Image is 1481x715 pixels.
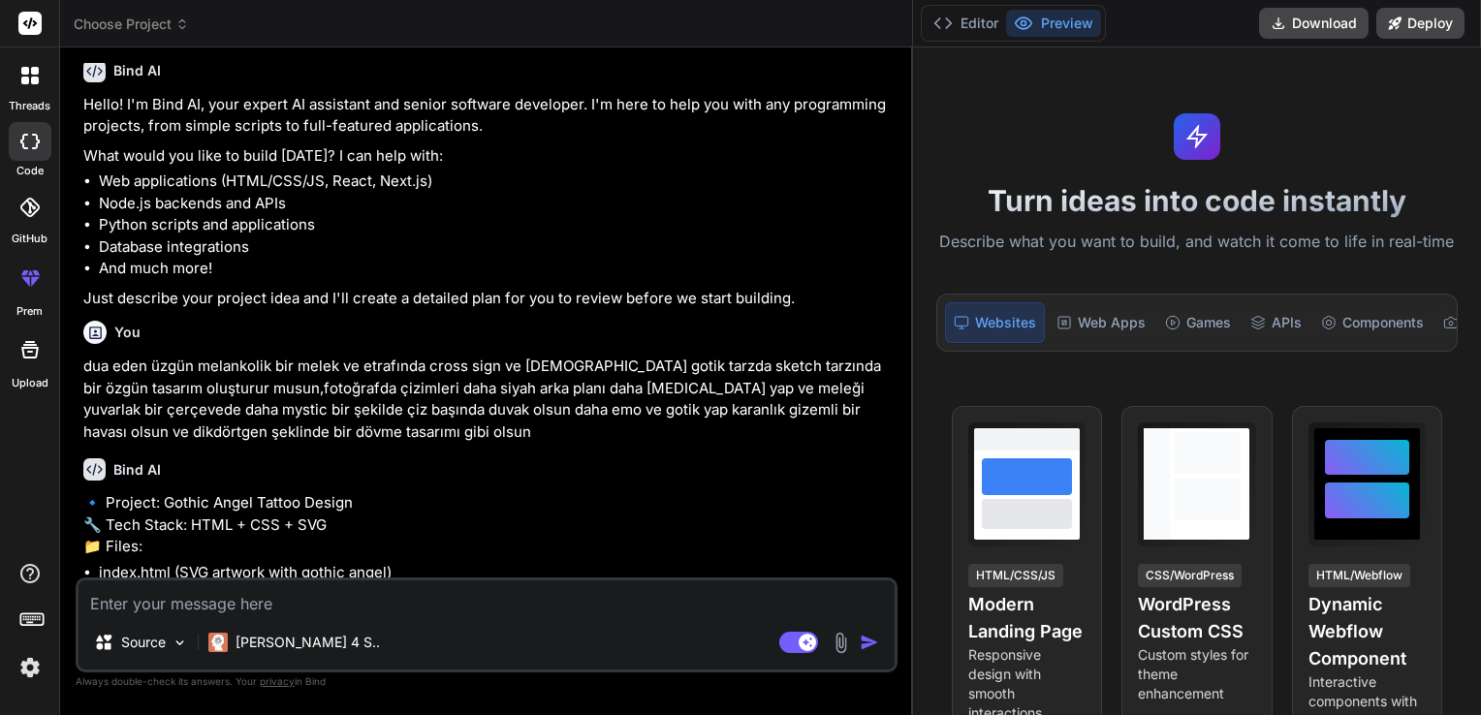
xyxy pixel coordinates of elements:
[113,460,161,480] h6: Bind AI
[99,193,894,215] li: Node.js backends and APIs
[260,675,295,687] span: privacy
[113,61,161,80] h6: Bind AI
[12,375,48,391] label: Upload
[74,15,189,34] span: Choose Project
[1243,302,1309,343] div: APIs
[121,633,166,652] p: Source
[99,258,894,280] li: And much more!
[830,632,852,654] img: attachment
[1376,8,1465,39] button: Deploy
[1006,10,1101,37] button: Preview
[968,564,1063,587] div: HTML/CSS/JS
[83,145,894,168] p: What would you like to build [DATE]? I can help with:
[925,230,1469,255] p: Describe what you want to build, and watch it come to life in real-time
[208,633,228,652] img: Claude 4 Sonnet
[83,356,894,443] p: dua eden üzgün melankolik bir melek ve etrafında cross sign ve [DEMOGRAPHIC_DATA] gotik tarzda sk...
[99,562,894,584] li: index.html (SVG artwork with gothic angel)
[968,591,1086,645] h4: Modern Landing Page
[14,651,47,684] img: settings
[114,323,141,342] h6: You
[945,302,1045,343] div: Websites
[1157,302,1239,343] div: Games
[236,633,380,652] p: [PERSON_NAME] 4 S..
[1138,591,1255,645] h4: WordPress Custom CSS
[1308,564,1410,587] div: HTML/Webflow
[1138,645,1255,703] p: Custom styles for theme enhancement
[1259,8,1369,39] button: Download
[1138,564,1242,587] div: CSS/WordPress
[99,214,894,236] li: Python scripts and applications
[83,492,894,558] p: 🔹 Project: Gothic Angel Tattoo Design 🔧 Tech Stack: HTML + CSS + SVG 📁 Files:
[76,672,898,691] p: Always double-check its answers. Your in Bind
[99,171,894,193] li: Web applications (HTML/CSS/JS, React, Next.js)
[1049,302,1153,343] div: Web Apps
[83,288,894,310] p: Just describe your project idea and I'll create a detailed plan for you to review before we start...
[12,231,47,247] label: GitHub
[1313,302,1432,343] div: Components
[926,10,1006,37] button: Editor
[1308,591,1426,672] h4: Dynamic Webflow Component
[16,303,43,320] label: prem
[860,633,879,652] img: icon
[9,98,50,114] label: threads
[925,183,1469,218] h1: Turn ideas into code instantly
[99,236,894,259] li: Database integrations
[83,94,894,138] p: Hello! I'm Bind AI, your expert AI assistant and senior software developer. I'm here to help you ...
[172,635,188,651] img: Pick Models
[16,163,44,179] label: code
